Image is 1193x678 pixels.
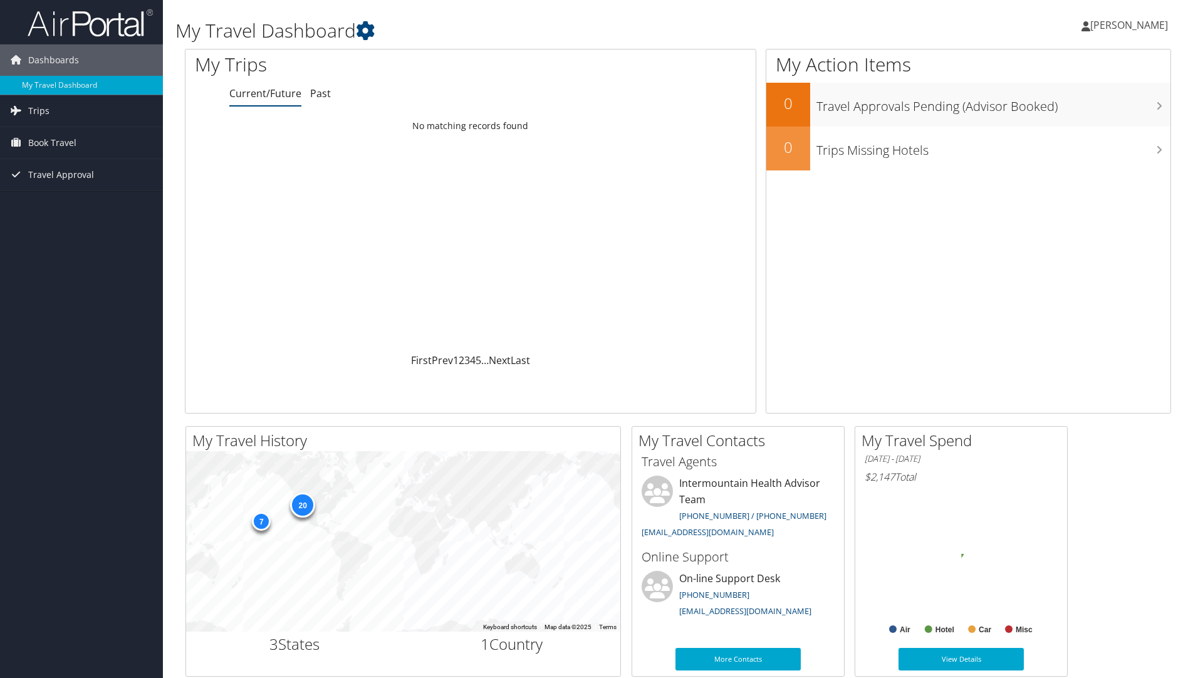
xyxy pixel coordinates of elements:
span: Travel Approval [28,159,94,190]
span: Book Travel [28,127,76,159]
a: [PHONE_NUMBER] / [PHONE_NUMBER] [679,510,826,521]
a: 2 [459,353,464,367]
text: Hotel [935,625,954,634]
h3: Travel Approvals Pending (Advisor Booked) [816,91,1170,115]
span: Map data ©2025 [544,623,591,630]
a: Open this area in Google Maps (opens a new window) [189,615,231,632]
img: Google [189,615,231,632]
h1: My Travel Dashboard [175,18,845,44]
span: $2,147 [865,470,895,484]
h3: Travel Agents [642,453,835,471]
a: 5 [476,353,481,367]
img: airportal-logo.png [28,8,153,38]
li: On-line Support Desk [635,571,841,622]
h2: 0 [766,93,810,114]
h2: States [195,634,394,655]
text: Air [900,625,910,634]
text: Misc [1016,625,1033,634]
h2: My Travel History [192,430,620,451]
h3: Trips Missing Hotels [816,135,1170,159]
span: … [481,353,489,367]
h3: Online Support [642,548,835,566]
a: Next [489,353,511,367]
a: 3 [464,353,470,367]
a: View Details [899,648,1024,670]
a: Current/Future [229,86,301,100]
span: Trips [28,95,49,127]
h2: My Travel Contacts [638,430,844,451]
a: First [411,353,432,367]
button: Keyboard shortcuts [483,623,537,632]
span: 3 [269,634,278,654]
a: [EMAIL_ADDRESS][DOMAIN_NAME] [679,605,811,617]
a: 0Trips Missing Hotels [766,127,1170,170]
h6: Total [865,470,1058,484]
a: [EMAIL_ADDRESS][DOMAIN_NAME] [642,526,774,538]
a: Terms (opens in new tab) [599,623,617,630]
td: No matching records found [185,115,756,137]
span: [PERSON_NAME] [1090,18,1168,32]
h1: My Action Items [766,51,1170,78]
a: Last [511,353,530,367]
h1: My Trips [195,51,509,78]
a: 0Travel Approvals Pending (Advisor Booked) [766,83,1170,127]
a: More Contacts [675,648,801,670]
div: 20 [290,493,315,518]
a: Prev [432,353,453,367]
li: Intermountain Health Advisor Team [635,476,841,543]
text: Car [979,625,991,634]
a: [PHONE_NUMBER] [679,589,749,600]
h6: [DATE] - [DATE] [865,453,1058,465]
a: 4 [470,353,476,367]
span: Dashboards [28,44,79,76]
a: 1 [453,353,459,367]
span: 1 [481,634,489,654]
h2: My Travel Spend [862,430,1067,451]
div: 7 [252,512,271,531]
a: Past [310,86,331,100]
h2: 0 [766,137,810,158]
a: [PERSON_NAME] [1081,6,1180,44]
h2: Country [413,634,612,655]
